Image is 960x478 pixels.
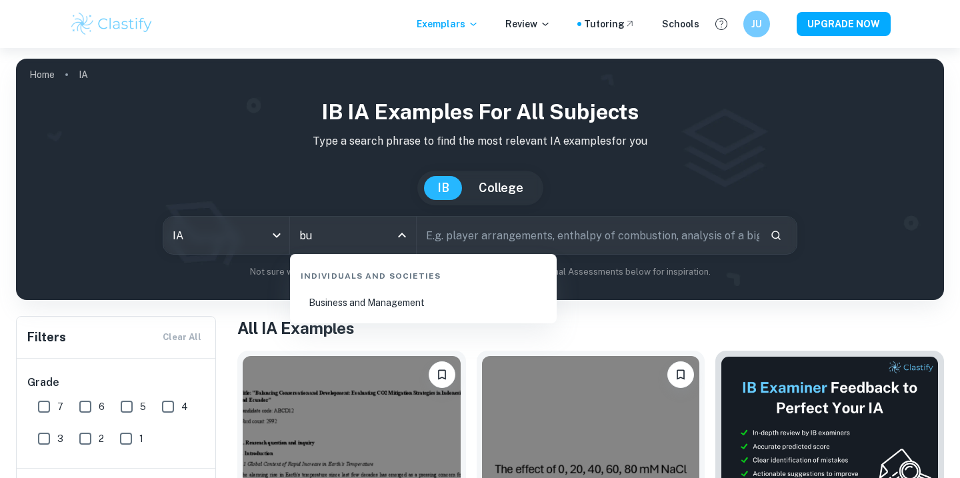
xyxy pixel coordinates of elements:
button: Bookmark [429,361,455,388]
img: profile cover [16,59,944,300]
button: Help and Feedback [710,13,733,35]
a: Home [29,65,55,84]
li: Business and Management [295,287,551,318]
h6: Filters [27,328,66,347]
a: Tutoring [584,17,635,31]
span: 2 [99,431,104,446]
button: Close [393,226,411,245]
span: 5 [140,399,146,414]
div: IA [163,217,289,254]
a: Schools [662,17,699,31]
span: 7 [57,399,63,414]
button: JU [743,11,770,37]
span: 6 [99,399,105,414]
button: IB [424,176,463,200]
p: Review [505,17,551,31]
div: Individuals and Societies [295,259,551,287]
img: Clastify logo [69,11,154,37]
button: College [465,176,537,200]
input: E.g. player arrangements, enthalpy of combustion, analysis of a big city... [417,217,759,254]
button: UPGRADE NOW [797,12,891,36]
h1: IB IA examples for all subjects [27,96,933,128]
button: Search [765,224,787,247]
p: Not sure what to search for? You can always look through our example Internal Assessments below f... [27,265,933,279]
span: 4 [181,399,188,414]
span: 3 [57,431,63,446]
p: Type a search phrase to find the most relevant IA examples for you [27,133,933,149]
p: Exemplars [417,17,479,31]
h6: JU [749,17,765,31]
h1: All IA Examples [237,316,944,340]
span: 1 [139,431,143,446]
h6: Grade [27,375,206,391]
button: Bookmark [667,361,694,388]
p: IA [79,67,88,82]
